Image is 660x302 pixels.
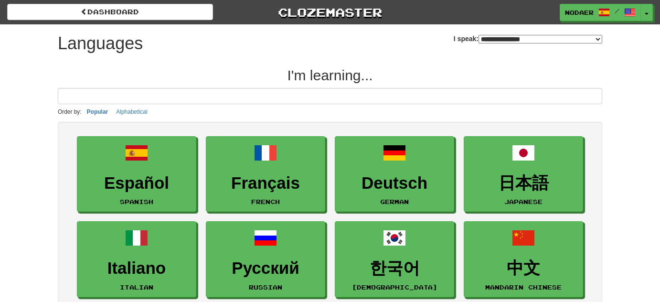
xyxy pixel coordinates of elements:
small: Order by: [58,108,82,115]
select: I speak: [479,35,602,43]
small: Japanese [504,198,543,205]
h3: Español [82,174,191,193]
button: Popular [84,107,111,117]
a: РусскийRussian [206,221,325,297]
small: German [380,198,409,205]
a: 日本語Japanese [464,136,583,212]
label: I speak: [454,34,602,43]
small: Mandarin Chinese [485,284,562,291]
h3: 中文 [469,259,578,278]
h3: Русский [211,259,320,278]
a: dashboard [7,4,213,20]
a: ItalianoItalian [77,221,196,297]
a: EspañolSpanish [77,136,196,212]
span: nodaer [565,8,594,17]
a: DeutschGerman [335,136,454,212]
h3: Français [211,174,320,193]
a: Clozemaster [227,4,433,21]
small: [DEMOGRAPHIC_DATA] [352,284,437,291]
a: nodaer / [560,4,641,21]
small: Russian [249,284,282,291]
h3: 日本語 [469,174,578,193]
button: Alphabetical [113,107,150,117]
h1: Languages [58,34,143,53]
h3: 한국어 [340,259,449,278]
h2: I'm learning... [58,67,602,83]
small: French [251,198,280,205]
h3: Italiano [82,259,191,278]
span: / [615,8,619,14]
a: 中文Mandarin Chinese [464,221,583,297]
a: 한국어[DEMOGRAPHIC_DATA] [335,221,454,297]
small: Spanish [120,198,153,205]
small: Italian [120,284,153,291]
h3: Deutsch [340,174,449,193]
a: FrançaisFrench [206,136,325,212]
